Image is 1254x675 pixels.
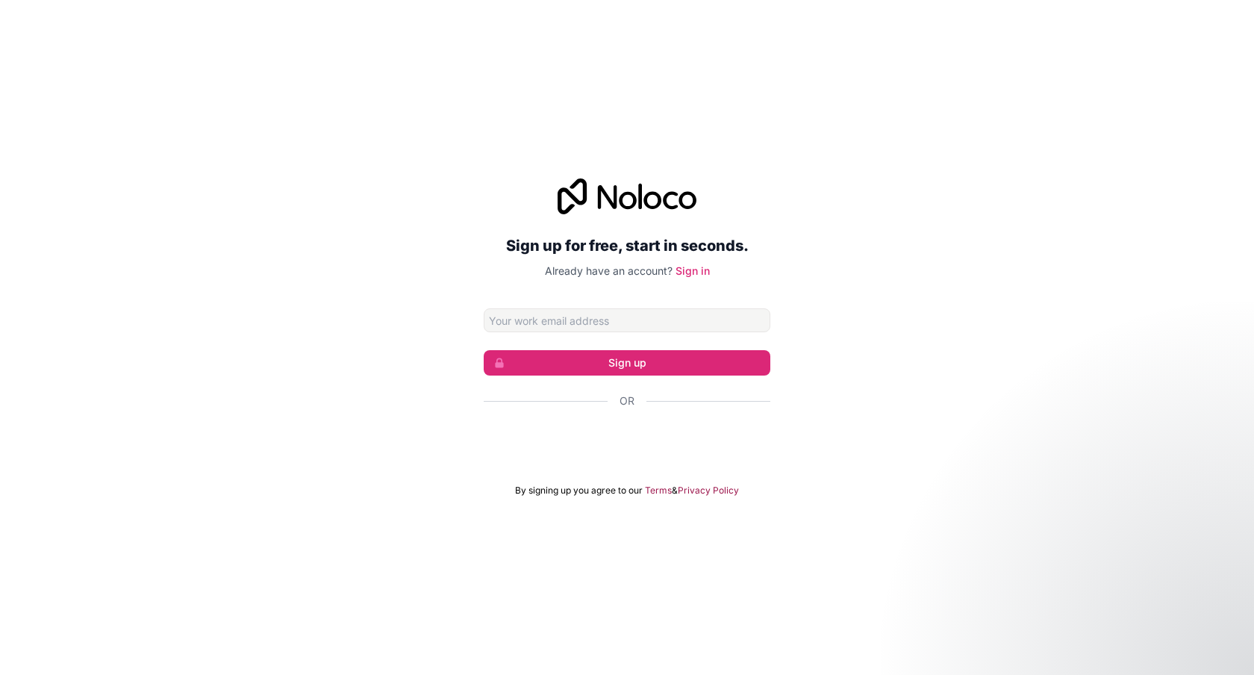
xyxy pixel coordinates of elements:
button: Sign up [484,350,770,376]
input: Email address [484,308,770,332]
a: Sign in [676,264,710,277]
a: Privacy Policy [678,485,739,497]
a: Terms [645,485,672,497]
span: By signing up you agree to our [515,485,643,497]
span: Or [620,394,634,408]
span: Already have an account? [545,264,673,277]
span: & [672,485,678,497]
h2: Sign up for free, start in seconds. [484,232,770,259]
